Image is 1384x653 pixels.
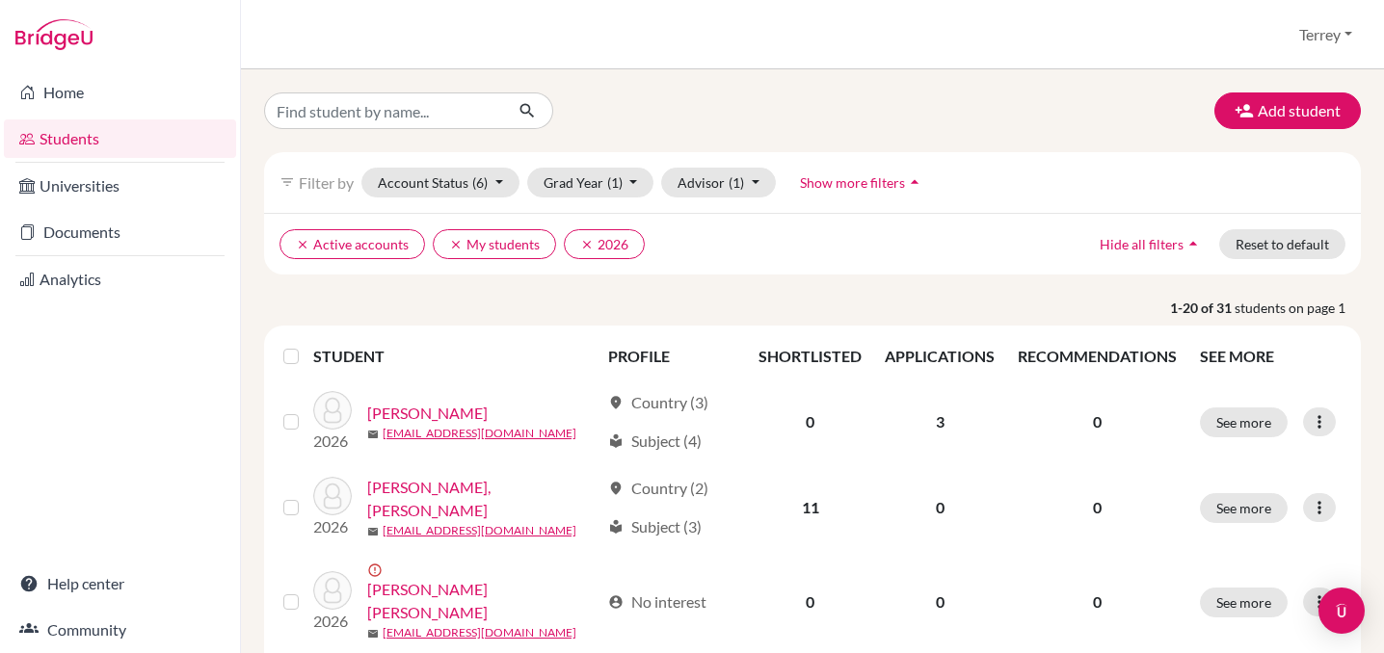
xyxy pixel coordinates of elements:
[313,430,352,453] p: 2026
[580,238,594,251] i: clear
[472,174,488,191] span: (6)
[4,167,236,205] a: Universities
[449,238,463,251] i: clear
[873,379,1006,464] td: 3
[747,379,873,464] td: 0
[4,564,236,603] a: Help center
[383,522,576,539] a: [EMAIL_ADDRESS][DOMAIN_NAME]
[264,92,503,129] input: Find student by name...
[608,477,708,500] div: Country (2)
[383,624,576,641] a: [EMAIL_ADDRESS][DOMAIN_NAME]
[608,594,624,610] span: account_circle
[1219,229,1345,259] button: Reset to default
[800,174,905,191] span: Show more filters
[905,172,924,192] i: arrow_drop_up
[608,590,706,614] div: No interest
[1018,410,1177,433] p: 0
[1184,234,1203,253] i: arrow_drop_up
[1200,588,1288,617] button: See more
[4,213,236,251] a: Documents
[1235,298,1361,318] span: students on page 1
[1170,298,1235,318] strong: 1-20 of 31
[15,19,93,50] img: Bridge-U
[873,464,1006,551] td: 0
[1200,493,1288,523] button: See more
[296,238,309,251] i: clear
[1083,229,1219,259] button: Hide all filtersarrow_drop_up
[313,333,597,379] th: STUDENT
[747,464,873,551] td: 11
[4,119,236,158] a: Students
[361,168,519,197] button: Account Status(6)
[873,551,1006,653] td: 0
[367,628,379,640] span: mail
[607,174,623,191] span: (1)
[279,229,425,259] button: clearActive accounts
[1006,333,1188,379] th: RECOMMENDATIONS
[383,425,576,442] a: [EMAIL_ADDRESS][DOMAIN_NAME]
[608,430,702,453] div: Subject (4)
[1100,236,1184,252] span: Hide all filters
[608,433,624,449] span: local_library
[729,174,744,191] span: (1)
[313,477,352,515] img: Budworth, Campbell Leigh
[433,229,556,259] button: clearMy students
[1018,496,1177,519] p: 0
[1200,407,1288,437] button: See more
[747,551,873,653] td: 0
[608,481,624,496] span: location_on
[597,333,747,379] th: PROFILE
[367,526,379,537] span: mail
[299,173,354,192] span: Filter by
[367,562,386,578] span: error_outline
[747,333,873,379] th: SHORTLISTED
[279,174,295,190] i: filter_list
[1291,16,1361,53] button: Terrey
[608,395,624,410] span: location_on
[661,168,776,197] button: Advisor(1)
[313,391,352,430] img: Baird, Fiona
[4,260,236,299] a: Analytics
[564,229,645,259] button: clear2026
[313,610,352,633] p: 2026
[4,73,236,112] a: Home
[873,333,1006,379] th: APPLICATIONS
[367,578,599,624] a: [PERSON_NAME] [PERSON_NAME]
[367,476,599,522] a: [PERSON_NAME], [PERSON_NAME]
[367,402,488,425] a: [PERSON_NAME]
[608,519,624,535] span: local_library
[1018,590,1177,614] p: 0
[608,391,708,414] div: Country (3)
[313,571,352,610] img: Cheong, Aidan Chi Hoong
[1214,92,1361,129] button: Add student
[367,429,379,440] span: mail
[527,168,654,197] button: Grad Year(1)
[608,515,702,538] div: Subject (3)
[4,611,236,649] a: Community
[313,515,352,538] p: 2026
[1188,333,1353,379] th: SEE MORE
[784,168,941,197] button: Show more filtersarrow_drop_up
[1318,588,1365,634] div: Open Intercom Messenger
